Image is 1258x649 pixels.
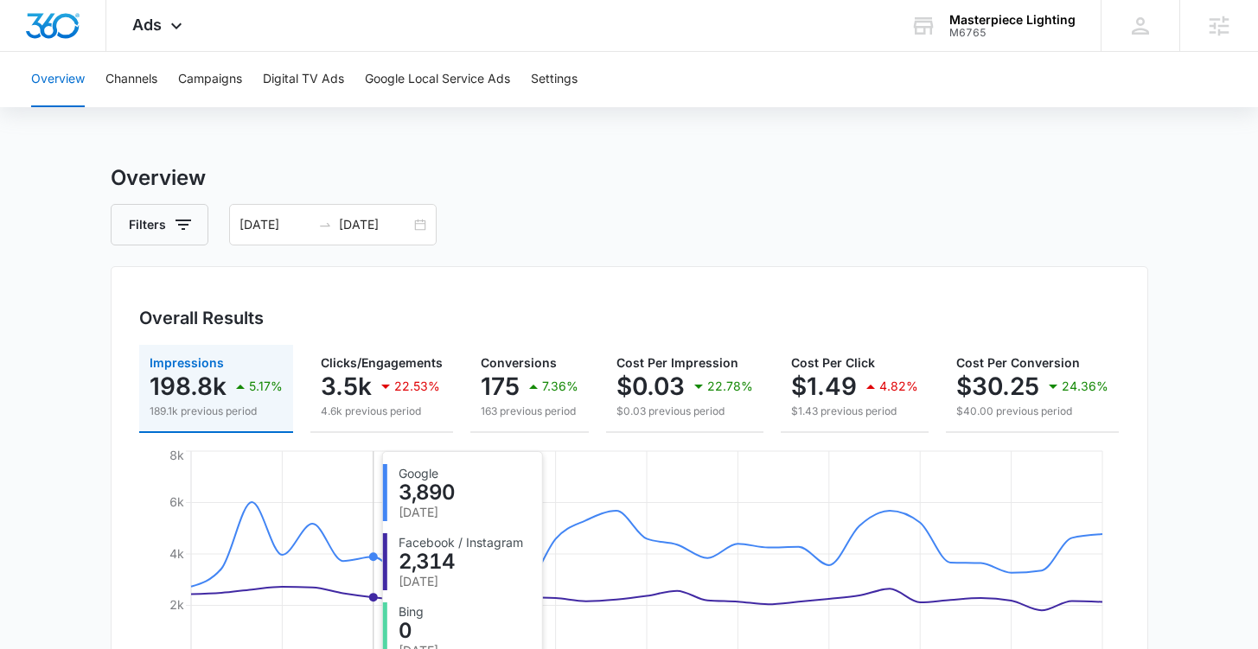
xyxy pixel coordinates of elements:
span: Conversions [481,355,557,370]
p: 163 previous period [481,404,578,419]
div: account name [949,13,1076,27]
tspan: 6k [169,494,184,509]
p: $0.03 [616,372,685,400]
div: account id [949,27,1076,39]
p: 22.53% [394,380,440,392]
p: $1.43 previous period [791,404,918,419]
span: swap-right [318,218,332,232]
span: Ads [132,16,162,34]
tspan: 2k [169,597,184,612]
span: to [318,218,332,232]
span: Clicks/Engagements [321,355,443,370]
button: Settings [531,52,578,107]
p: 4.6k previous period [321,404,443,419]
p: $30.25 [956,372,1039,400]
span: Cost Per Impression [616,355,738,370]
p: 22.78% [707,380,753,392]
h3: Overview [111,162,1148,194]
tspan: 8k [169,448,184,462]
button: Google Local Service Ads [365,52,510,107]
button: Campaigns [178,52,242,107]
p: 4.82% [879,380,918,392]
p: $40.00 previous period [956,404,1108,419]
input: Start date [239,215,311,234]
p: 5.17% [249,380,283,392]
p: 3.5k [321,372,372,400]
p: 175 [481,372,520,400]
p: $0.03 previous period [616,404,753,419]
button: Channels [105,52,157,107]
p: $1.49 [791,372,857,400]
button: Filters [111,204,208,245]
input: End date [339,215,411,234]
p: 189.1k previous period [150,404,283,419]
tspan: 4k [169,546,184,561]
span: Impressions [150,355,224,370]
span: Cost Per Conversion [956,355,1080,370]
p: 198.8k [150,372,227,400]
button: Overview [31,52,85,107]
p: 7.36% [542,380,578,392]
h3: Overall Results [139,305,264,331]
button: Digital TV Ads [263,52,344,107]
p: 24.36% [1062,380,1108,392]
span: Cost Per Click [791,355,875,370]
